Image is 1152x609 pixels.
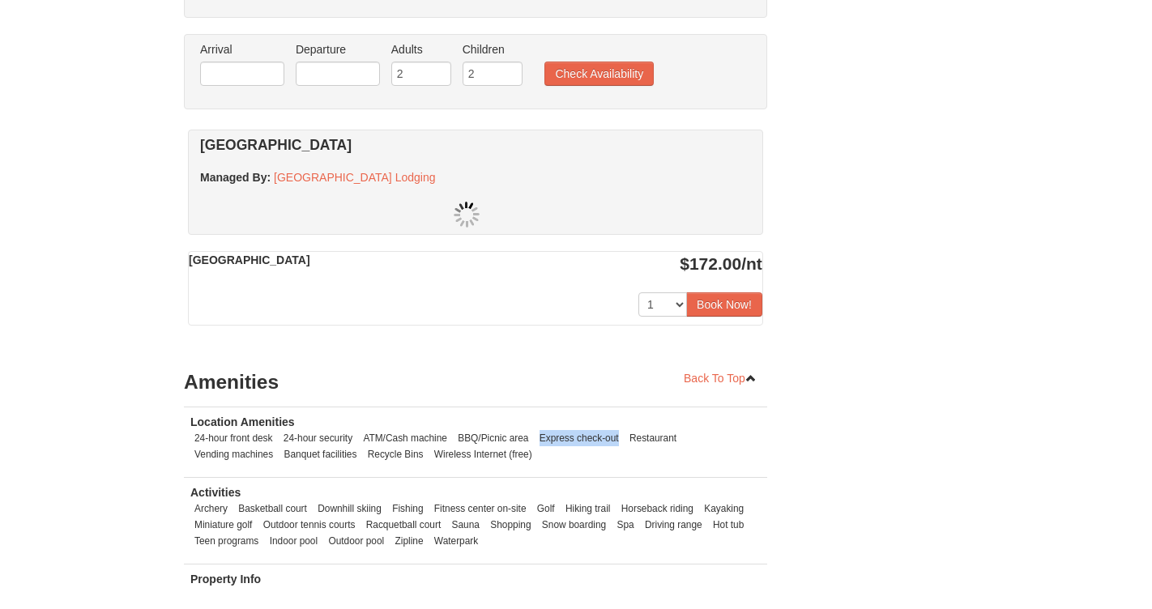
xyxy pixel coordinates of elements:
[190,517,256,533] li: Miniature golf
[200,41,284,57] label: Arrival
[190,573,261,586] strong: Property Info
[680,254,762,273] strong: $172.00
[184,366,767,398] h3: Amenities
[617,500,698,517] li: Horseback riding
[280,446,361,462] li: Banquet facilities
[190,446,277,462] li: Vending machines
[538,517,610,533] li: Snow boarding
[430,533,482,549] li: Waterpark
[686,292,762,317] button: Book Now!
[364,446,428,462] li: Recycle Bins
[200,171,271,184] strong: :
[625,430,681,446] li: Restaurant
[391,533,428,549] li: Zipline
[533,500,559,517] li: Golf
[190,500,232,517] li: Archery
[200,137,734,153] h4: [GEOGRAPHIC_DATA]
[200,171,267,184] span: Managed By
[454,202,480,228] img: wait.gif
[535,430,623,446] li: Express check-out
[641,517,706,533] li: Driving range
[190,533,262,549] li: Teen programs
[359,430,451,446] li: ATM/Cash machine
[700,500,748,517] li: Kayaking
[430,446,536,462] li: Wireless Internet (free)
[709,517,748,533] li: Hot tub
[391,41,451,57] label: Adults
[448,517,484,533] li: Sauna
[274,171,435,184] a: [GEOGRAPHIC_DATA] Lodging
[454,430,532,446] li: BBQ/Picnic area
[279,430,356,446] li: 24-hour security
[266,533,322,549] li: Indoor pool
[741,254,762,273] span: /nt
[314,500,386,517] li: Downhill skiing
[190,415,295,428] strong: Location Amenities
[296,41,380,57] label: Departure
[189,253,310,266] strong: [GEOGRAPHIC_DATA]
[673,366,767,390] a: Back To Top
[388,500,427,517] li: Fishing
[561,500,615,517] li: Hiking trail
[430,500,531,517] li: Fitness center on-site
[463,41,523,57] label: Children
[259,517,360,533] li: Outdoor tennis courts
[324,533,388,549] li: Outdoor pool
[234,500,311,517] li: Basketball court
[612,517,638,533] li: Spa
[544,62,654,86] button: Check Availability
[486,517,535,533] li: Shopping
[190,486,241,499] strong: Activities
[190,430,277,446] li: 24-hour front desk
[362,517,446,533] li: Racquetball court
